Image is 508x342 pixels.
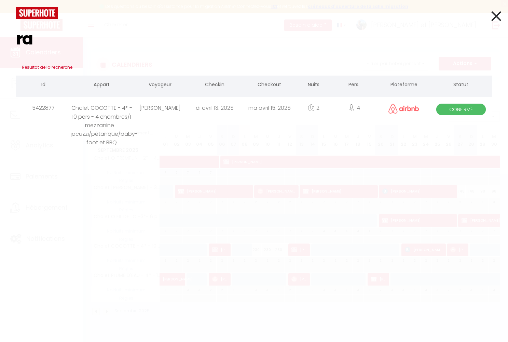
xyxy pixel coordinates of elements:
div: di avril 13. 2025 [187,97,242,119]
img: logo [16,7,58,19]
th: Plateforme [378,76,430,95]
th: Checkin [187,76,242,95]
div: 4 [330,97,377,119]
th: Statut [430,76,492,95]
th: Nuits [297,76,330,95]
div: Chalet COCOTTE - 4* - 10 pers - 4 chambres/1 mezzanine - jacuzzi/pétanque/baby-foot et BBQ [71,97,133,119]
th: Voyageur [133,76,187,95]
div: 2 [297,97,330,119]
div: ma avril 15. 2025 [242,97,297,119]
img: airbnb2.png [388,104,419,114]
th: Appart [71,76,133,95]
th: Checkout [242,76,297,95]
h3: Résultat de la recherche [16,59,492,76]
input: Tapez pour rechercher... [16,19,492,59]
th: Id [16,76,71,95]
span: Confirmé [436,104,486,115]
div: [PERSON_NAME] [133,97,187,119]
button: Ouvrir le widget de chat LiveChat [5,3,26,23]
div: 5422877 [16,97,71,119]
th: Pers. [330,76,377,95]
